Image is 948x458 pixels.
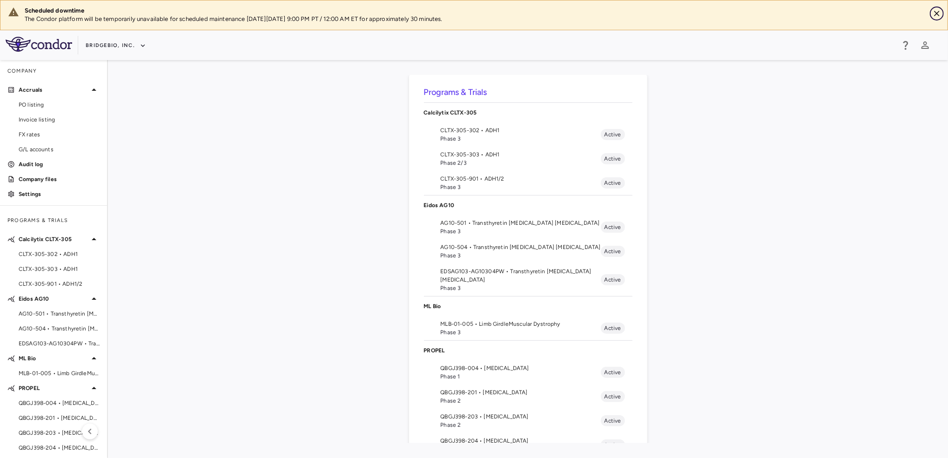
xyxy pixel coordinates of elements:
[601,368,625,377] span: Active
[424,296,632,316] div: ML Bio
[424,122,632,147] li: CLTX-305-302 • ADH1Phase 3Active
[19,265,100,273] span: CLTX-305-303 • ADH1
[601,179,625,187] span: Active
[424,433,632,457] li: QBGJ398-204 • [MEDICAL_DATA]Active
[19,414,100,422] span: QBGJ398-201 • [MEDICAL_DATA]
[424,147,632,171] li: CLTX-305-303 • ADH1Phase 2/3Active
[6,37,72,52] img: logo-full-SnFGN8VE.png
[19,115,100,124] span: Invoice listing
[424,171,632,195] li: CLTX-305-901 • ADH1/2Phase 3Active
[424,263,632,296] li: EDSAG103-AG10304PW • Transthyretin [MEDICAL_DATA] [MEDICAL_DATA]Phase 3Active
[424,108,632,117] p: Calcilytix CLTX-305
[424,409,632,433] li: QBGJ398-203 • [MEDICAL_DATA]Phase 2Active
[441,421,601,429] span: Phase 2
[424,384,632,409] li: QBGJ398-201 • [MEDICAL_DATA]Phase 2Active
[424,302,632,310] p: ML Bio
[441,175,601,183] span: CLTX-305-901 • ADH1/2
[19,369,100,377] span: MLB-01-005 • Limb GirdleMuscular Dystrophy
[441,328,601,337] span: Phase 3
[19,130,100,139] span: FX rates
[441,219,601,227] span: AG10-501 • Transthyretin [MEDICAL_DATA] [MEDICAL_DATA]
[19,429,100,437] span: QBGJ398-203 • [MEDICAL_DATA]
[424,215,632,239] li: AG10-501 • Transthyretin [MEDICAL_DATA] [MEDICAL_DATA]Phase 3Active
[441,397,601,405] span: Phase 2
[441,267,601,284] span: EDSAG103-AG10304PW • Transthyretin [MEDICAL_DATA] [MEDICAL_DATA]
[25,7,922,15] div: Scheduled downtime
[441,412,601,421] span: QBGJ398-203 • [MEDICAL_DATA]
[441,388,601,397] span: QBGJ398-201 • [MEDICAL_DATA]
[424,201,632,209] p: Eidos AG10
[424,195,632,215] div: Eidos AG10
[424,341,632,360] div: PROPEL
[19,101,100,109] span: PO listing
[441,251,601,260] span: Phase 3
[601,392,625,401] span: Active
[930,7,944,20] button: Close
[441,183,601,191] span: Phase 3
[441,372,601,381] span: Phase 1
[601,155,625,163] span: Active
[424,360,632,384] li: QBGJ398-004 • [MEDICAL_DATA]Phase 1Active
[424,103,632,122] div: Calcilytix CLTX-305
[441,126,601,135] span: CLTX-305-302 • ADH1
[601,223,625,231] span: Active
[601,417,625,425] span: Active
[19,280,100,288] span: CLTX-305-901 • ADH1/2
[19,339,100,348] span: EDSAG103-AG10304PW • Transthyretin [MEDICAL_DATA] [MEDICAL_DATA]
[19,295,88,303] p: Eidos AG10
[441,159,601,167] span: Phase 2/3
[441,135,601,143] span: Phase 3
[19,250,100,258] span: CLTX-305-302 • ADH1
[601,247,625,256] span: Active
[601,441,625,449] span: Active
[19,324,100,333] span: AG10-504 • Transthyretin [MEDICAL_DATA] [MEDICAL_DATA]
[441,364,601,372] span: QBGJ398-004 • [MEDICAL_DATA]
[601,324,625,332] span: Active
[19,354,88,363] p: ML Bio
[424,346,632,355] p: PROPEL
[19,310,100,318] span: AG10-501 • Transthyretin [MEDICAL_DATA] [MEDICAL_DATA]
[19,444,100,452] span: QBGJ398-204 • [MEDICAL_DATA]
[424,239,632,263] li: AG10-504 • Transthyretin [MEDICAL_DATA] [MEDICAL_DATA]Phase 3Active
[19,399,100,407] span: QBGJ398-004 • [MEDICAL_DATA]
[441,227,601,236] span: Phase 3
[19,175,100,183] p: Company files
[424,86,632,99] h6: Programs & Trials
[19,145,100,154] span: G/L accounts
[19,190,100,198] p: Settings
[441,437,601,445] span: QBGJ398-204 • [MEDICAL_DATA]
[441,243,601,251] span: AG10-504 • Transthyretin [MEDICAL_DATA] [MEDICAL_DATA]
[441,320,601,328] span: MLB-01-005 • Limb GirdleMuscular Dystrophy
[19,86,88,94] p: Accruals
[424,316,632,340] li: MLB-01-005 • Limb GirdleMuscular DystrophyPhase 3Active
[86,38,146,53] button: BridgeBio, Inc.
[19,384,88,392] p: PROPEL
[441,150,601,159] span: CLTX-305-303 • ADH1
[19,235,88,243] p: Calcilytix CLTX-305
[601,276,625,284] span: Active
[19,160,100,168] p: Audit log
[25,15,922,23] p: The Condor platform will be temporarily unavailable for scheduled maintenance [DATE][DATE] 9:00 P...
[441,284,601,292] span: Phase 3
[601,130,625,139] span: Active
